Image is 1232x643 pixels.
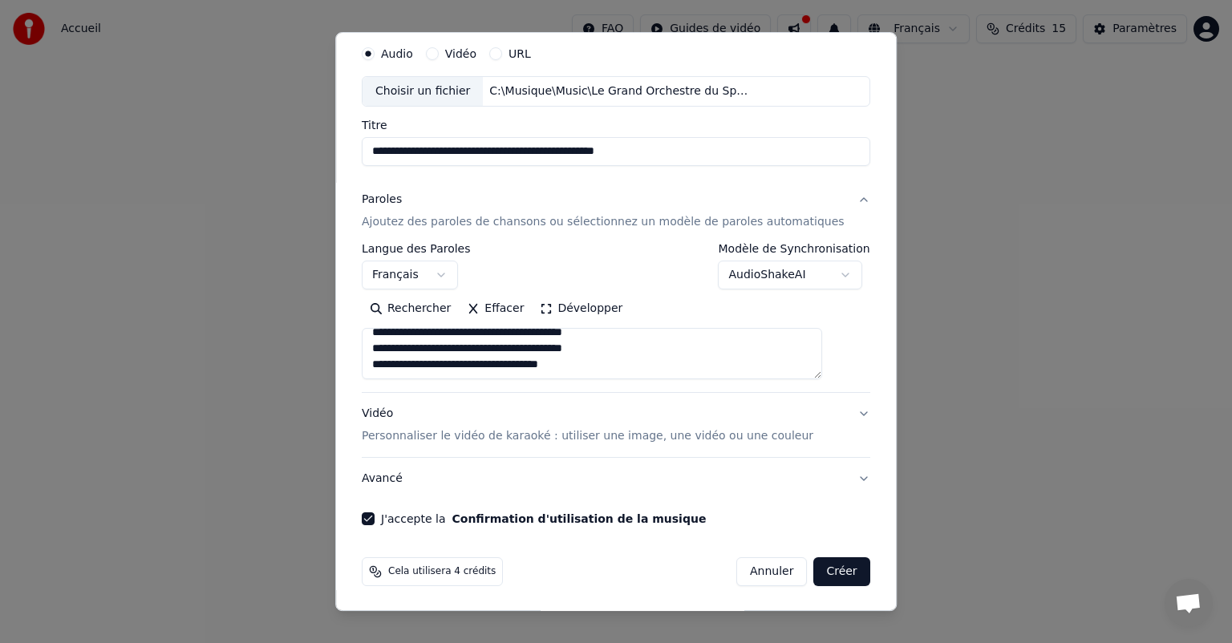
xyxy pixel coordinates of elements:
div: Vidéo [362,406,813,444]
label: Vidéo [445,48,476,59]
div: C:\Musique\Music\Le Grand Orchestre du Spendid\Le Grand Orchestre du Splendid - Qu'est ce qu'on a... [484,83,756,99]
div: Paroles [362,192,402,208]
button: Effacer [459,296,532,321]
button: Développer [533,296,631,321]
span: Cela utilisera 4 crédits [388,565,496,578]
label: J'accepte la [381,513,706,524]
label: Langue des Paroles [362,243,471,254]
label: URL [509,48,531,59]
p: Personnaliser le vidéo de karaoké : utiliser une image, une vidéo ou une couleur [362,428,813,444]
label: Titre [362,119,870,131]
button: ParolesAjoutez des paroles de chansons ou sélectionnez un modèle de paroles automatiques [362,179,870,243]
button: Avancé [362,458,870,499]
button: VidéoPersonnaliser le vidéo de karaoké : utiliser une image, une vidéo ou une couleur [362,393,870,457]
button: Créer [814,557,870,586]
label: Modèle de Synchronisation [719,243,870,254]
button: J'accepte la [452,513,707,524]
button: Rechercher [362,296,459,321]
div: ParolesAjoutez des paroles de chansons ou sélectionnez un modèle de paroles automatiques [362,243,870,392]
div: Choisir un fichier [363,77,483,106]
p: Ajoutez des paroles de chansons ou sélectionnez un modèle de paroles automatiques [362,214,845,230]
button: Annuler [736,557,807,586]
label: Audio [381,48,413,59]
